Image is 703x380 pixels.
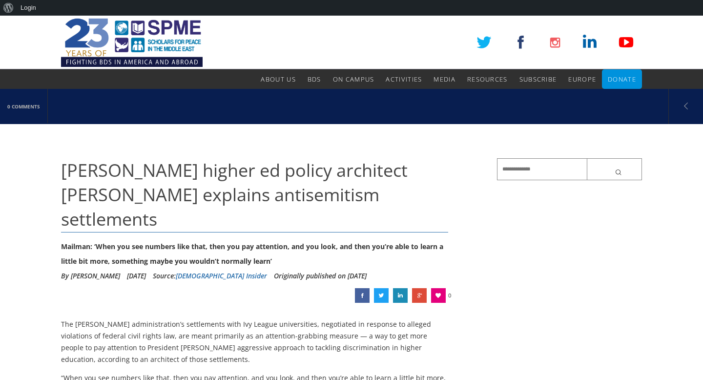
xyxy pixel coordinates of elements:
a: Trump higher ed policy architect May Mailman explains antisemitism settlements [355,288,370,303]
span: On Campus [333,75,374,84]
div: Mailman: ‘When you see numbers like that, then you pay attention, and you look, and then you’re a... [61,239,448,269]
a: Media [434,69,455,89]
span: Media [434,75,455,84]
a: Donate [608,69,636,89]
a: Trump higher ed policy architect May Mailman explains antisemitism settlements [412,288,427,303]
a: On Campus [333,69,374,89]
li: By [PERSON_NAME] [61,269,120,283]
span: Resources [467,75,508,84]
span: Donate [608,75,636,84]
li: Originally published on [DATE] [274,269,367,283]
span: Subscribe [519,75,557,84]
a: Trump higher ed policy architect May Mailman explains antisemitism settlements [393,288,408,303]
span: Activities [386,75,422,84]
a: Activities [386,69,422,89]
a: Subscribe [519,69,557,89]
a: BDS [308,69,321,89]
a: About Us [261,69,295,89]
div: Source: [153,269,267,283]
a: Europe [568,69,596,89]
a: Resources [467,69,508,89]
a: Trump higher ed policy architect May Mailman explains antisemitism settlements [374,288,389,303]
span: 0 [448,288,451,303]
a: [DEMOGRAPHIC_DATA] Insider [176,271,267,280]
span: Europe [568,75,596,84]
li: [DATE] [127,269,146,283]
img: SPME [61,16,203,69]
span: [PERSON_NAME] higher ed policy architect [PERSON_NAME] explains antisemitism settlements [61,158,408,232]
p: The [PERSON_NAME] administration’s settlements with Ivy League universities, negotiated in respon... [61,318,448,365]
span: About Us [261,75,295,84]
span: BDS [308,75,321,84]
